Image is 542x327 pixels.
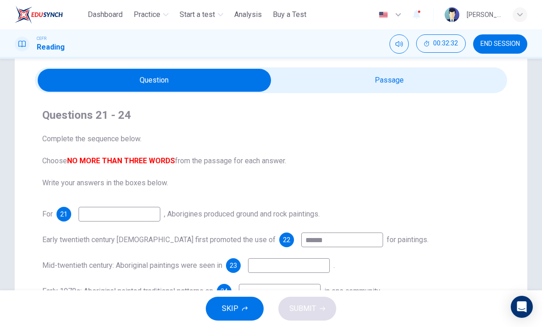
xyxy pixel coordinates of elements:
[134,9,160,20] span: Practice
[433,40,458,47] span: 00:32:32
[37,35,46,42] span: CEFR
[164,210,320,218] span: , Aborigines produced ground and rock paintings.
[180,9,215,20] span: Start a test
[445,7,459,22] img: Profile picture
[333,261,335,270] span: .
[473,34,527,54] button: END SESSION
[42,133,500,188] span: Complete the sequence below. Choose from the passage for each answer. Write your answers in the b...
[42,287,213,295] span: Early 1970s: Aboriginal painted traditional patterns on
[42,108,500,122] h4: Questions 21 - 24
[67,156,175,165] font: NO MORE THAN THREE WORDS
[220,288,228,294] span: 24
[416,34,466,54] div: Hide
[42,235,276,244] span: Early twentieth century [DEMOGRAPHIC_DATA] first promoted the use of
[231,6,265,23] button: Analysis
[222,302,238,315] span: SKIP
[324,287,381,295] span: in one community.
[130,6,172,23] button: Practice
[480,40,520,48] span: END SESSION
[269,6,310,23] button: Buy a Test
[390,34,409,54] div: Mute
[511,296,533,318] div: Open Intercom Messenger
[283,237,290,243] span: 22
[234,9,262,20] span: Analysis
[42,210,53,218] span: For
[176,6,227,23] button: Start a test
[206,297,264,321] button: SKIP
[378,11,389,18] img: en
[88,9,123,20] span: Dashboard
[467,9,502,20] div: [PERSON_NAME] ANAK GEREAL KPM-Guru
[42,261,222,270] span: Mid-twentieth century: Aboriginal paintings were seen in
[60,211,68,217] span: 21
[15,6,84,24] a: ELTC logo
[416,34,466,53] button: 00:32:32
[37,42,65,53] h1: Reading
[84,6,126,23] button: Dashboard
[387,235,429,244] span: for paintings.
[15,6,63,24] img: ELTC logo
[230,262,237,269] span: 23
[273,9,306,20] span: Buy a Test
